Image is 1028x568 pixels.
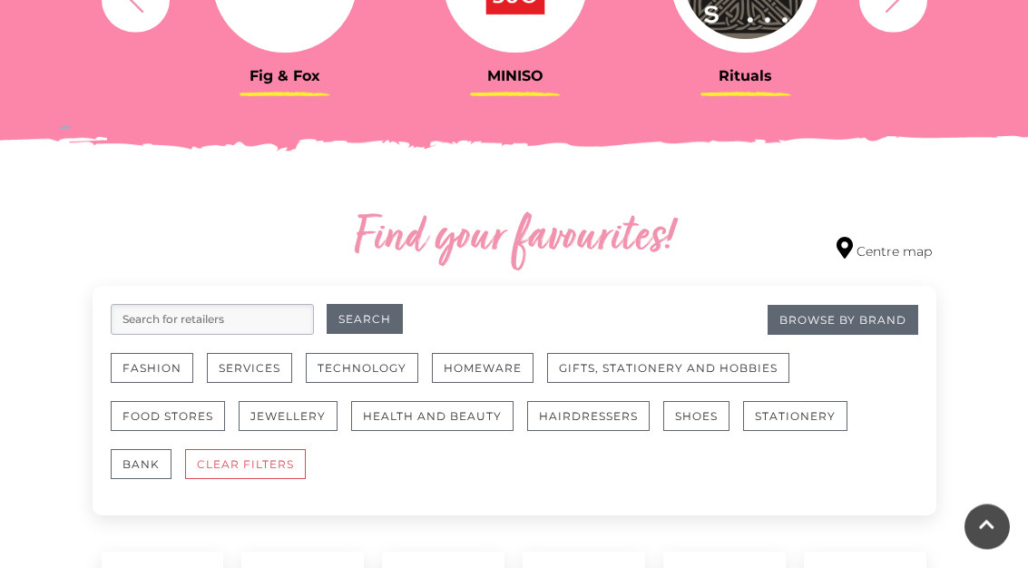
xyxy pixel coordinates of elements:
[111,354,193,384] button: Fashion
[207,354,292,384] button: Services
[547,354,803,402] a: Gifts, Stationery and Hobbies
[306,354,432,402] a: Technology
[239,402,351,450] a: Jewellery
[644,68,847,85] h3: Rituals
[351,402,514,432] button: Health and Beauty
[527,402,650,432] button: Hairdressers
[351,402,527,450] a: Health and Beauty
[238,211,791,269] h2: Find your favourites!
[185,450,319,498] a: CLEAR FILTERS
[111,402,239,450] a: Food Stores
[306,354,418,384] button: Technology
[663,402,729,432] button: Shoes
[743,402,847,432] button: Stationery
[111,354,207,402] a: Fashion
[111,305,314,336] input: Search for retailers
[207,354,306,402] a: Services
[111,450,171,480] button: Bank
[414,68,617,85] h3: MINISO
[183,68,387,85] h3: Fig & Fox
[768,306,918,336] a: Browse By Brand
[743,402,861,450] a: Stationery
[327,305,403,335] button: Search
[111,450,185,498] a: Bank
[111,402,225,432] button: Food Stores
[663,402,743,450] a: Shoes
[837,238,932,262] a: Centre map
[432,354,547,402] a: Homeware
[527,402,663,450] a: Hairdressers
[432,354,534,384] button: Homeware
[547,354,789,384] button: Gifts, Stationery and Hobbies
[239,402,338,432] button: Jewellery
[185,450,306,480] button: CLEAR FILTERS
